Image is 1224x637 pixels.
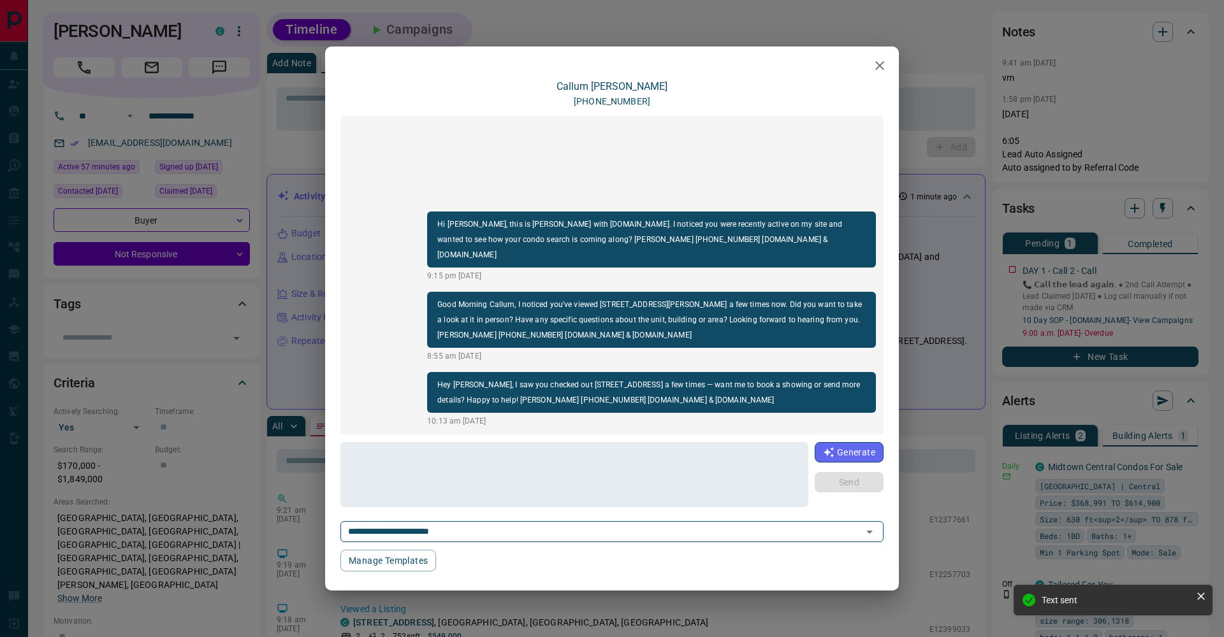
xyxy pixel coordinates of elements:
button: Manage Templates [340,550,436,571]
p: 8:55 am [DATE] [427,350,876,362]
button: Generate [815,442,884,462]
div: Text sent [1042,595,1191,605]
p: Hi [PERSON_NAME], this is [PERSON_NAME] with [DOMAIN_NAME]. I noticed you were recently active on... [437,217,866,262]
p: Good Morning Callum, I noticed you've viewed [STREET_ADDRESS][PERSON_NAME] a few times now. Did y... [437,297,866,343]
p: 9:15 pm [DATE] [427,270,876,282]
button: Open [861,523,878,541]
p: 10:13 am [DATE] [427,415,876,427]
p: [PHONE_NUMBER] [574,95,650,108]
p: Hey [PERSON_NAME], I saw you checked out [STREET_ADDRESS] a few times — want me to book a showing... [437,377,866,408]
a: Callum [PERSON_NAME] [557,80,667,92]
